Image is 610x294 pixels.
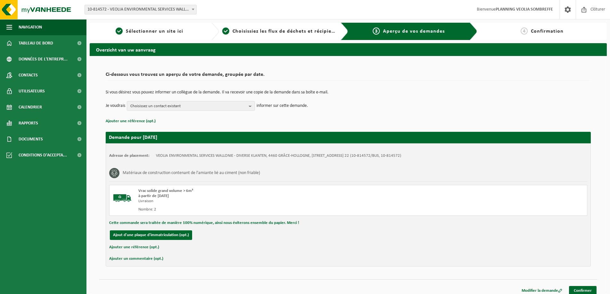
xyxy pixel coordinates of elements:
[138,207,374,212] div: Nombre: 2
[90,43,607,56] h2: Overzicht van uw aanvraag
[109,135,157,140] strong: Demande pour [DATE]
[496,7,553,12] strong: PLANNING VEOLIA SOMBREFFE
[106,90,591,95] p: Si vous désirez vous pouvez informer un collègue de la demande. Il va recevoir une copie de la de...
[138,199,374,204] div: Livraison
[19,67,38,83] span: Contacts
[109,255,163,263] button: Ajouter un commentaire (opt.)
[116,28,123,35] span: 1
[109,219,299,227] button: Cette commande sera traitée de manière 100% numérique, ainsi nous éviterons ensemble du papier. M...
[109,243,159,251] button: Ajouter une référence (opt.)
[109,154,150,158] strong: Adresse de placement:
[19,99,42,115] span: Calendrier
[531,29,564,34] span: Confirmation
[106,72,591,81] h2: Ci-dessous vous trouvez un aperçu de votre demande, groupée par date.
[106,117,156,125] button: Ajouter une référence (opt.)
[521,28,528,35] span: 4
[19,115,38,131] span: Rapports
[19,35,53,51] span: Tableau de bord
[127,101,255,111] button: Choisissez un contact existant
[106,101,125,111] p: Je voudrais
[19,147,67,163] span: Conditions d'accepta...
[123,168,260,178] h3: Matériaux de construction contenant de l'amiante lié au ciment (non friable)
[138,189,193,193] span: Vrac solide grand volume > 6m³
[85,5,197,14] span: 10-814572 - VEOLIA ENVIRONMENTAL SERVICES WALLONIE - DIVERSE KLANTEN - GRÂCE-HOLLOGNE
[19,51,68,67] span: Données de l'entrepr...
[383,29,445,34] span: Aperçu de vos demandes
[110,230,192,240] button: Ajout d'une plaque d'immatriculation (opt.)
[113,188,132,208] img: BL-SO-LV.png
[130,101,246,111] span: Choisissez un contact existant
[222,28,229,35] span: 2
[232,29,339,34] span: Choisissiez les flux de déchets et récipients
[373,28,380,35] span: 3
[19,19,42,35] span: Navigation
[126,29,183,34] span: Sélectionner un site ici
[222,28,336,35] a: 2Choisissiez les flux de déchets et récipients
[19,83,45,99] span: Utilisateurs
[156,153,401,158] td: VEOLIA ENVIRONMENTAL SERVICES WALLONIE - DIVERSE KLANTEN, 4460 GRÂCE-HOLLOGNE, [STREET_ADDRESS] 2...
[138,194,169,198] strong: à partir de [DATE]
[256,101,308,111] p: informer sur cette demande.
[93,28,206,35] a: 1Sélectionner un site ici
[19,131,43,147] span: Documents
[85,5,196,14] span: 10-814572 - VEOLIA ENVIRONMENTAL SERVICES WALLONIE - DIVERSE KLANTEN - GRÂCE-HOLLOGNE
